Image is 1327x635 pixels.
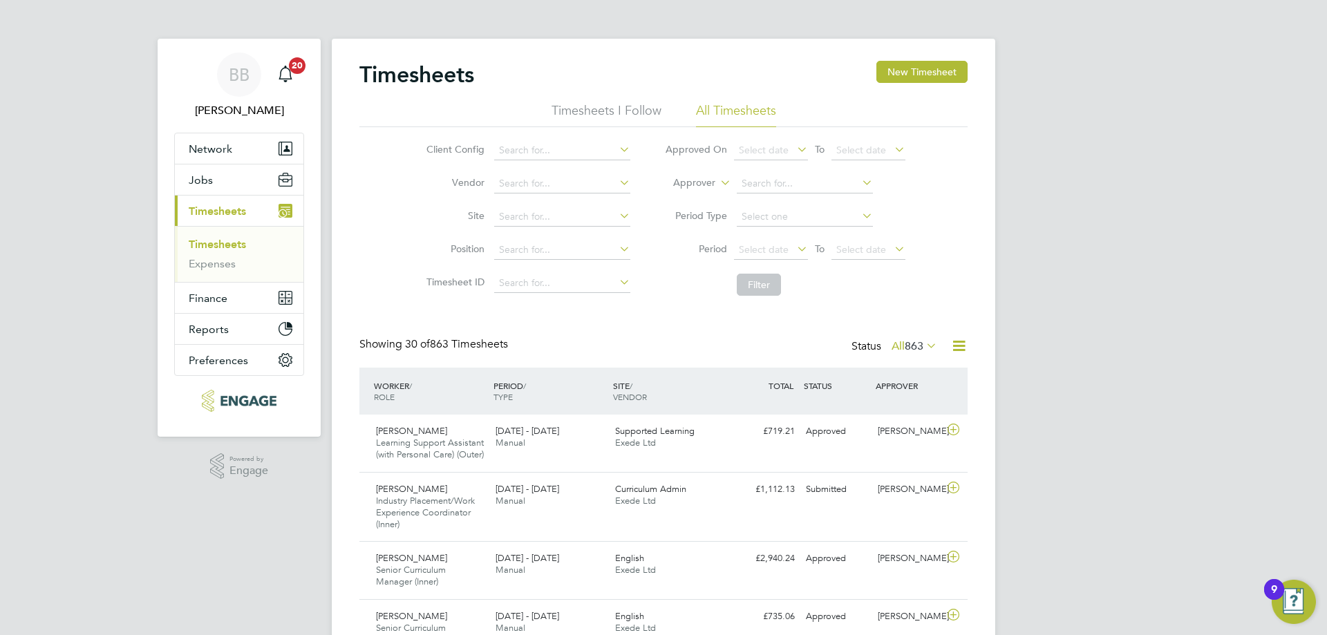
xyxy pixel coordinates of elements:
[229,465,268,477] span: Engage
[370,373,490,409] div: WORKER
[189,292,227,305] span: Finance
[800,547,872,570] div: Approved
[374,391,395,402] span: ROLE
[496,495,525,506] span: Manual
[811,140,829,158] span: To
[552,102,661,127] li: Timesheets I Follow
[872,478,944,501] div: [PERSON_NAME]
[523,380,526,391] span: /
[359,61,474,88] h2: Timesheets
[610,373,729,409] div: SITE
[496,552,559,564] span: [DATE] - [DATE]
[189,257,236,270] a: Expenses
[189,142,232,155] span: Network
[175,164,303,195] button: Jobs
[739,243,789,256] span: Select date
[615,552,644,564] span: English
[376,610,447,622] span: [PERSON_NAME]
[175,345,303,375] button: Preferences
[422,209,484,222] label: Site
[1271,589,1277,607] div: 9
[493,391,513,402] span: TYPE
[175,283,303,313] button: Finance
[496,622,525,634] span: Manual
[615,564,656,576] span: Exede Ltd
[496,610,559,622] span: [DATE] - [DATE]
[737,274,781,296] button: Filter
[229,66,250,84] span: BB
[376,425,447,437] span: [PERSON_NAME]
[174,390,304,412] a: Go to home page
[800,605,872,628] div: Approved
[496,425,559,437] span: [DATE] - [DATE]
[728,478,800,501] div: £1,112.13
[409,380,412,391] span: /
[836,144,886,156] span: Select date
[174,102,304,119] span: Becky Blight
[851,337,940,357] div: Status
[665,143,727,155] label: Approved On
[229,453,268,465] span: Powered by
[872,420,944,443] div: [PERSON_NAME]
[189,354,248,367] span: Preferences
[202,390,276,412] img: xede-logo-retina.png
[615,483,686,495] span: Curriculum Admin
[653,176,715,190] label: Approver
[376,495,475,530] span: Industry Placement/Work Experience Coordinator (Inner)
[737,207,873,227] input: Select one
[728,605,800,628] div: £735.06
[359,337,511,352] div: Showing
[811,240,829,258] span: To
[800,373,872,398] div: STATUS
[905,339,923,353] span: 863
[189,238,246,251] a: Timesheets
[836,243,886,256] span: Select date
[630,380,632,391] span: /
[769,380,793,391] span: TOTAL
[210,453,269,480] a: Powered byEngage
[175,133,303,164] button: Network
[175,314,303,344] button: Reports
[376,437,484,460] span: Learning Support Assistant (with Personal Care) (Outer)
[272,53,299,97] a: 20
[615,610,644,622] span: English
[800,420,872,443] div: Approved
[872,547,944,570] div: [PERSON_NAME]
[490,373,610,409] div: PERIOD
[737,174,873,193] input: Search for...
[496,437,525,448] span: Manual
[175,226,303,282] div: Timesheets
[405,337,508,351] span: 863 Timesheets
[728,420,800,443] div: £719.21
[422,276,484,288] label: Timesheet ID
[494,274,630,293] input: Search for...
[494,240,630,260] input: Search for...
[615,437,656,448] span: Exede Ltd
[189,173,213,187] span: Jobs
[613,391,647,402] span: VENDOR
[158,39,321,437] nav: Main navigation
[189,205,246,218] span: Timesheets
[376,564,446,587] span: Senior Curriculum Manager (Inner)
[289,57,305,74] span: 20
[174,53,304,119] a: BB[PERSON_NAME]
[615,425,695,437] span: Supported Learning
[876,61,968,83] button: New Timesheet
[800,478,872,501] div: Submitted
[376,483,447,495] span: [PERSON_NAME]
[175,196,303,226] button: Timesheets
[696,102,776,127] li: All Timesheets
[728,547,800,570] div: £2,940.24
[615,495,656,506] span: Exede Ltd
[189,323,229,336] span: Reports
[1272,580,1316,624] button: Open Resource Center, 9 new notifications
[665,209,727,222] label: Period Type
[494,207,630,227] input: Search for...
[739,144,789,156] span: Select date
[494,141,630,160] input: Search for...
[496,483,559,495] span: [DATE] - [DATE]
[892,339,937,353] label: All
[422,243,484,255] label: Position
[872,373,944,398] div: APPROVER
[665,243,727,255] label: Period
